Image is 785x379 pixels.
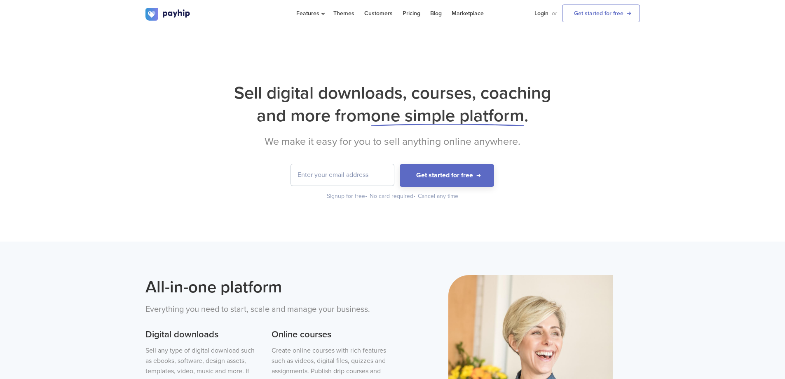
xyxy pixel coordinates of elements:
button: Get started for free [400,164,494,187]
h3: Digital downloads [145,328,260,341]
span: • [365,193,367,200]
div: Cancel any time [418,192,458,200]
span: one simple platform [371,105,524,126]
div: Signup for free [327,192,368,200]
span: Features [296,10,323,17]
a: Get started for free [562,5,640,22]
h2: All-in-one platform [145,275,387,299]
input: Enter your email address [291,164,394,186]
h2: We make it easy for you to sell anything online anywhere. [145,135,640,148]
span: . [524,105,528,126]
div: No card required [370,192,416,200]
h1: Sell digital downloads, courses, coaching and more from [145,82,640,127]
span: • [413,193,415,200]
p: Everything you need to start, scale and manage your business. [145,303,387,316]
h3: Online courses [272,328,386,341]
img: logo.svg [145,8,191,21]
